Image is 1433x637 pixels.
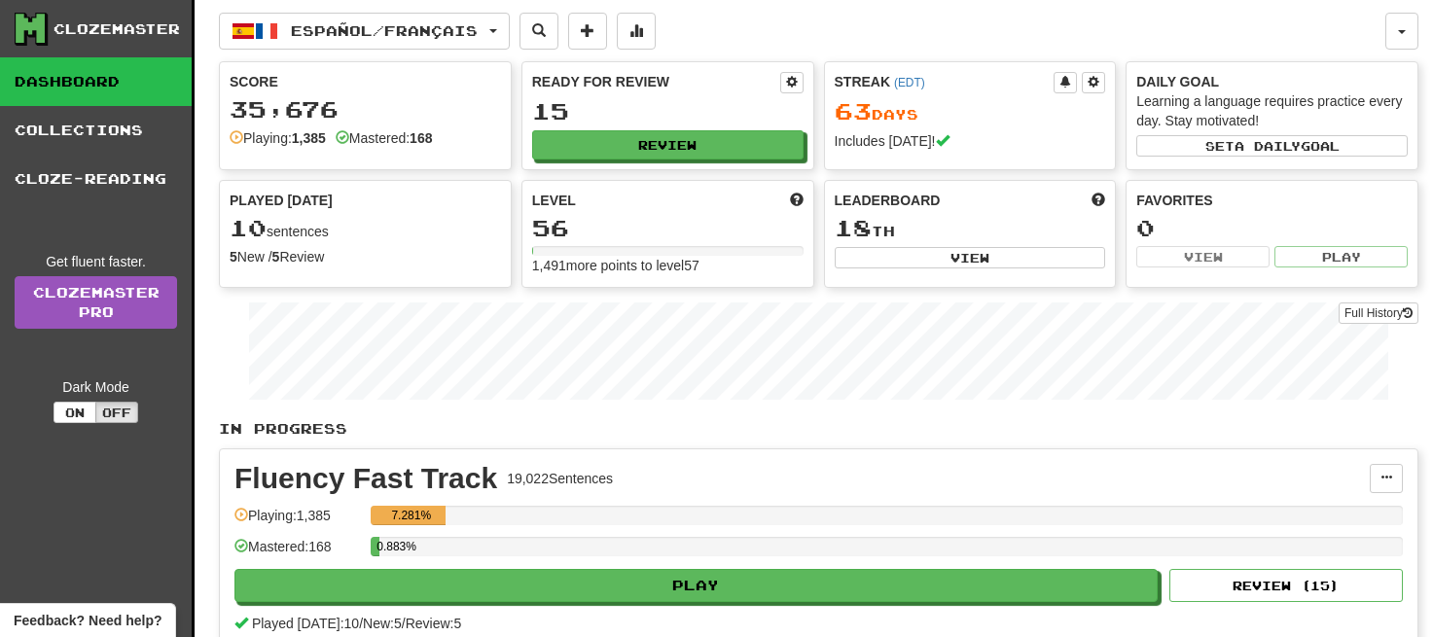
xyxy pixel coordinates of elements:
button: Play [234,569,1158,602]
span: Played [DATE] [230,191,333,210]
span: a daily [1235,139,1301,153]
span: / [402,616,406,631]
div: Mastered: [336,128,433,148]
div: 7.281% [376,506,446,525]
span: Open feedback widget [14,611,161,630]
div: Daily Goal [1136,72,1408,91]
div: Dark Mode [15,377,177,397]
button: On [54,402,96,423]
button: Full History [1339,302,1418,324]
p: In Progress [219,419,1418,439]
div: Playing: 1,385 [234,506,361,538]
div: Favorites [1136,191,1408,210]
button: Español/Français [219,13,510,50]
span: Level [532,191,576,210]
div: Ready for Review [532,72,780,91]
button: Review [532,130,804,159]
span: 18 [835,214,872,241]
button: Search sentences [519,13,558,50]
div: 35,676 [230,97,501,122]
div: 1,491 more points to level 57 [532,256,804,275]
button: Off [95,402,138,423]
div: Streak [835,72,1055,91]
span: Leaderboard [835,191,941,210]
div: 0.883% [376,537,379,556]
button: Play [1274,246,1408,267]
button: Add sentence to collection [568,13,607,50]
div: New / Review [230,247,501,266]
div: Mastered: 168 [234,537,361,569]
span: Review: 5 [406,616,462,631]
button: Review (15) [1169,569,1403,602]
span: Español / Français [291,22,478,39]
span: New: 5 [363,616,402,631]
div: th [835,216,1106,241]
button: Seta dailygoal [1136,135,1408,157]
div: Fluency Fast Track [234,464,497,493]
div: Score [230,72,501,91]
div: 0 [1136,216,1408,240]
button: View [1136,246,1270,267]
strong: 5 [230,249,237,265]
div: Includes [DATE]! [835,131,1106,151]
strong: 1,385 [292,130,326,146]
strong: 5 [272,249,280,265]
span: Played [DATE]: 10 [252,616,359,631]
span: 63 [835,97,872,124]
button: View [835,247,1106,268]
div: Learning a language requires practice every day. Stay motivated! [1136,91,1408,130]
div: 19,022 Sentences [507,469,613,488]
span: / [359,616,363,631]
div: Clozemaster [54,19,180,39]
strong: 168 [410,130,432,146]
button: More stats [617,13,656,50]
span: Score more points to level up [790,191,804,210]
div: Get fluent faster. [15,252,177,271]
div: Playing: [230,128,326,148]
span: 10 [230,214,267,241]
a: (EDT) [894,76,925,89]
span: This week in points, UTC [1092,191,1105,210]
div: Day s [835,99,1106,124]
a: ClozemasterPro [15,276,177,329]
div: 15 [532,99,804,124]
div: 56 [532,216,804,240]
div: sentences [230,216,501,241]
